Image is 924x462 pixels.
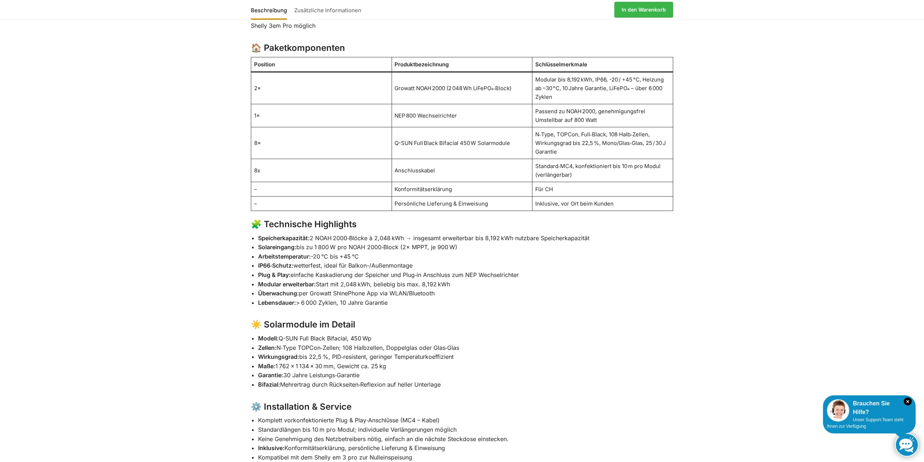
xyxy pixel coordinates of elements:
[392,197,532,211] td: Persönliche Lieferung & Einweisung
[258,289,673,298] li: per Growatt ShinePhone App via WLAN/Bluetooth
[258,380,673,390] li: Mehrertrag durch Rückseiten‑Reflexion auf heller Unterlage
[258,362,673,371] li: 1 762 × 1 134 × 30 mm, Gewicht ca. 25 kg
[258,381,280,388] strong: Bifazial:
[251,318,673,331] h3: ☀️ Solarmodule im Detail
[392,57,532,72] th: Produktbezeichnung
[251,57,392,72] th: Position
[251,401,673,413] h3: ⚙️ Installation & Service
[251,104,392,127] td: 1×
[532,104,673,127] td: Passend zu NOAH 2000, genehmigungsfrei Umstellbar auf 800 Watt
[258,352,673,362] li: bis 22,5 %, PID‑resistent, geringer Temperaturkoeffizient
[827,399,912,417] div: Brauchen Sie Hilfe?
[532,57,673,72] th: Schlüsselmerkmale
[827,399,849,422] img: Customer service
[258,416,673,425] li: Komplett vorkonfektionierte Plug & Play‑Anschlüsse (MC4 – Kabel)
[532,72,673,104] td: Modular bis 8,192 kWh, IP66, -20 / +45 °C, Heizung ab –30 °C, 10 Jahre Garantie, LiFePO₄ – über 6...
[258,344,276,351] strong: Zellen:
[258,234,673,243] li: 2 NOAH 2000‑Blöcke à 2,048 kWh → insgesamt erweiterbar bis 8,192 kWh nutzbare Speicherkapazität
[904,397,912,405] i: Schließen
[258,353,299,360] strong: Wirkungsgrad:
[258,243,296,251] strong: Solareingang:
[392,159,532,182] td: Anschlusskabel
[251,42,673,54] h3: 🏠 Paketkomponenten
[251,159,392,182] td: 8x
[258,343,673,353] li: N‑Type TOPCon‑Zellen; 108 Halbzellen, Doppelglas oder Glas‑Glas
[258,280,673,289] li: Start mit 2,048 kWh, beliebig bis max. 8,192 kWh
[258,334,673,343] li: Q-SUN Full Black Bifacial, 450 Wp
[258,425,673,435] li: Standardlängen bis 10 m pro Modul; individuelle Verlängerungen möglich
[532,182,673,197] td: Für CH
[258,371,673,380] li: 30 Jahre Leistungs‑Garantie
[251,127,392,159] td: 8×
[258,444,673,453] li: Konformitätserklärung, persönliche Lieferung & Einweisung
[827,417,903,429] span: Unser Support-Team steht Ihnen zur Verfügung
[392,182,532,197] td: Konformitätserklärung
[258,281,316,288] strong: Modular erweiterbar:
[532,127,673,159] td: N‑Type, TOPCon, Full‑Black, 108 Halb‑Zellen, Wirkungsgrad bis 22,5 %, Mono/Glas‑Glas, 25 / 30 J G...
[251,72,392,104] td: 2×
[258,299,296,306] strong: Lebensdauer:
[258,362,275,370] strong: Maße:
[392,127,532,159] td: Q-SUN Full Black Bifacial 450 W Solarmodule
[251,197,392,211] td: –
[392,72,532,104] td: Growatt NOAH 2000 (2 048 Wh LiFePO₄‑Block)
[258,270,673,280] li: einfache Kaskadierung der Speicher und Plug‑in Anschluss zum NEP Wechselrichter
[258,290,299,297] strong: Überwachung:
[258,335,279,342] strong: Modell:
[258,371,283,379] strong: Garantie:
[258,262,293,269] strong: IP66‑Schutz:
[532,197,673,211] td: Inklusive, vor Ort beim Kunden
[258,252,673,261] li: -20 °C bis +45 °C
[258,261,673,270] li: wetterfest, ideal für Balkon-/Außenmontage
[258,234,310,242] strong: Speicherkapazität:
[532,159,673,182] td: Standard‑MC4, konfektioniert bis 10 m pro Modul (verlängerbar)
[392,104,532,127] td: NEP 800 Wechselrichter
[258,271,291,278] strong: Plug & Play:
[251,12,673,30] p: (max. 600 W Rückspeiseleistung) – Erfüllt Schweizer Anforderungen, ohne Einspeisung über diese Gr...
[258,243,673,252] li: bis zu 1 800 W pro NOAH 2000‑Block (2× MPPT, je 900 W)
[251,218,673,231] h3: 🧩 Technische Highlights
[258,298,673,308] li: > 6 000 Zyklen, 10 Jahre Garantie
[251,182,392,197] td: –
[258,253,311,260] strong: Arbeitstemperatur:
[258,444,284,452] strong: Inklusive:
[258,435,673,444] li: Keine Genehmigung des Netzbetreibers nötig, einfach an die nächste Steckdose einstecken.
